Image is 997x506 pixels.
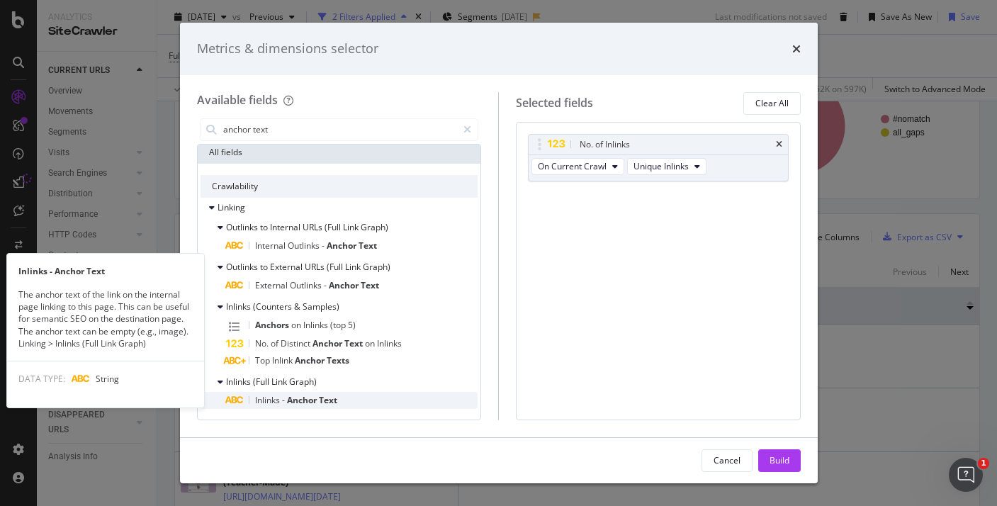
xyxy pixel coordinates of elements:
[281,337,312,349] span: Distinct
[633,160,689,172] span: Unique Inlinks
[516,95,593,111] div: Selected fields
[363,261,390,273] span: Graph)
[295,354,327,366] span: Anchor
[792,40,801,58] div: times
[758,449,801,472] button: Build
[7,265,204,277] div: Inlinks - Anchor Text
[255,319,291,331] span: Anchors
[303,221,325,233] span: URLs
[327,354,349,366] span: Texts
[325,221,343,233] span: (Full
[270,261,305,273] span: External
[255,279,290,291] span: External
[322,240,327,252] span: -
[770,454,789,466] div: Build
[348,319,356,331] span: 5)
[327,240,359,252] span: Anchor
[303,300,339,313] span: Samples)
[361,221,388,233] span: Graph)
[291,319,303,331] span: on
[271,376,289,388] span: Link
[198,141,481,164] div: All fields
[327,261,345,273] span: (Full
[201,175,478,198] div: Crawlability
[197,92,278,108] div: Available fields
[305,261,327,273] span: URLs
[580,137,630,152] div: No. of Inlinks
[978,458,989,469] span: 1
[260,261,270,273] span: to
[226,376,253,388] span: Inlinks
[226,221,260,233] span: Outlinks
[319,394,337,406] span: Text
[270,221,303,233] span: Internal
[361,279,379,291] span: Text
[702,449,753,472] button: Cancel
[345,261,363,273] span: Link
[528,134,789,181] div: No. of InlinkstimesOn Current CrawlUnique Inlinks
[288,240,322,252] span: Outlinks
[7,288,204,349] div: The anchor text of the link on the internal page linking to this page. This can be useful for sem...
[303,319,330,331] span: Inlinks
[289,376,317,388] span: Graph)
[218,201,245,213] span: Linking
[627,158,706,175] button: Unique Inlinks
[290,279,324,291] span: Outlinks
[255,354,272,366] span: Top
[180,23,818,483] div: modal
[330,319,348,331] span: (top
[949,458,983,492] iframe: Intercom live chat
[253,300,294,313] span: (Counters
[329,279,361,291] span: Anchor
[294,300,303,313] span: &
[324,279,329,291] span: -
[755,97,789,109] div: Clear All
[226,300,253,313] span: Inlinks
[538,160,607,172] span: On Current Crawl
[343,221,361,233] span: Link
[359,240,377,252] span: Text
[197,40,378,58] div: Metrics & dimensions selector
[743,92,801,115] button: Clear All
[255,337,271,349] span: No.
[365,337,377,349] span: on
[312,337,344,349] span: Anchor
[260,221,270,233] span: to
[253,376,271,388] span: (Full
[377,337,402,349] span: Inlinks
[282,394,287,406] span: -
[255,240,288,252] span: Internal
[714,454,740,466] div: Cancel
[531,158,624,175] button: On Current Crawl
[776,140,782,149] div: times
[344,337,365,349] span: Text
[222,119,458,140] input: Search by field name
[226,261,260,273] span: Outlinks
[255,394,282,406] span: Inlinks
[287,394,319,406] span: Anchor
[271,337,281,349] span: of
[272,354,295,366] span: Inlink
